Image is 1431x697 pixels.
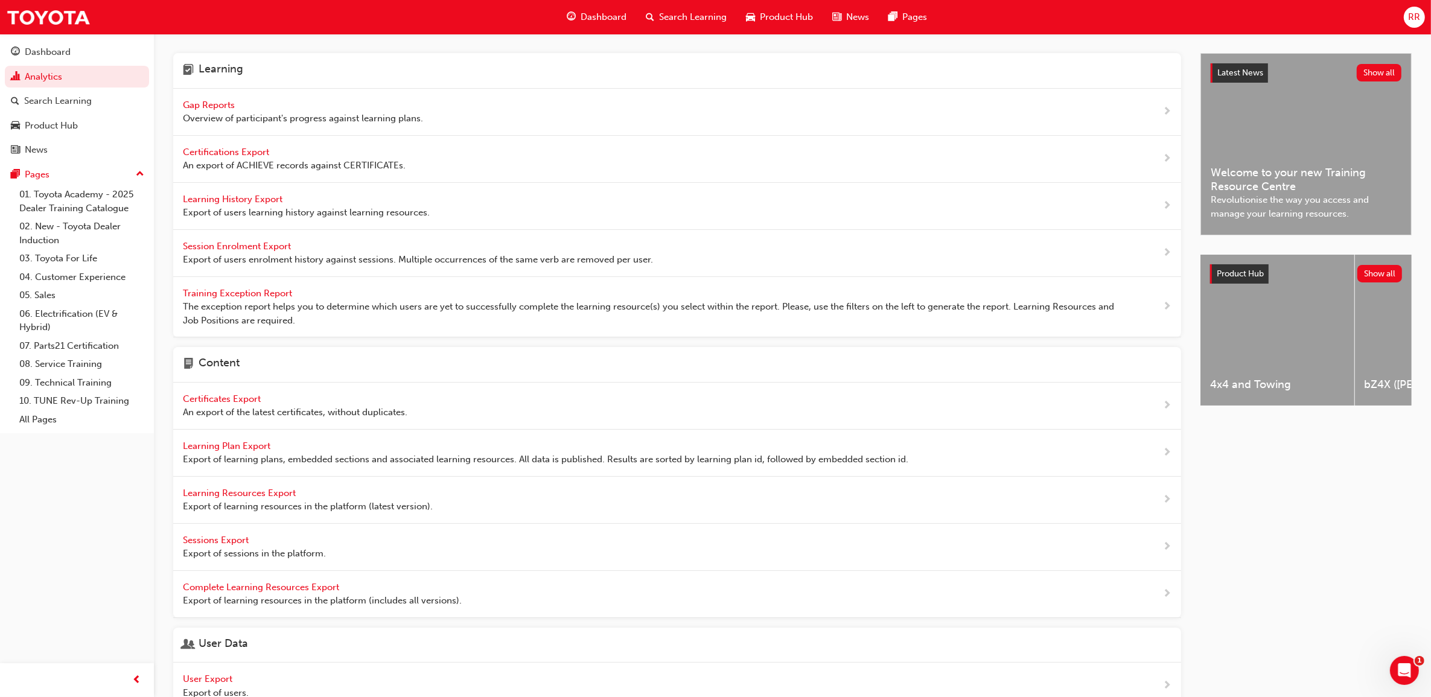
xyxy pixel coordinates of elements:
div: Dashboard [25,45,71,59]
span: prev-icon [133,673,142,688]
div: Product Hub [25,119,78,133]
a: car-iconProduct Hub [736,5,823,30]
a: Gap Reports Overview of participant's progress against learning plans.next-icon [173,89,1181,136]
button: DashboardAnalyticsSearch LearningProduct HubNews [5,39,149,164]
a: 05. Sales [14,286,149,305]
a: Certificates Export An export of the latest certificates, without duplicates.next-icon [173,383,1181,430]
a: 01. Toyota Academy - 2025 Dealer Training Catalogue [14,185,149,217]
span: Export of users enrolment history against sessions. Multiple occurrences of the same verb are rem... [183,253,653,267]
span: Latest News [1217,68,1263,78]
span: next-icon [1162,104,1171,119]
span: next-icon [1162,445,1171,460]
span: Export of learning resources in the platform (latest version). [183,500,433,514]
a: pages-iconPages [879,5,937,30]
span: Export of learning plans, embedded sections and associated learning resources. All data is publis... [183,453,908,466]
span: Export of users learning history against learning resources. [183,206,430,220]
span: next-icon [1162,539,1171,555]
span: The exception report helps you to determine which users are yet to successfully complete the lear... [183,300,1124,327]
a: search-iconSearch Learning [636,5,736,30]
a: Certifications Export An export of ACHIEVE records against CERTIFICATEs.next-icon [173,136,1181,183]
div: Search Learning [24,94,92,108]
img: Trak [6,4,91,31]
iframe: Intercom live chat [1390,656,1419,685]
span: Overview of participant's progress against learning plans. [183,112,423,126]
a: Dashboard [5,41,149,63]
span: car-icon [11,121,20,132]
div: Pages [25,168,49,182]
span: Product Hub [760,10,813,24]
a: 07. Parts21 Certification [14,337,149,355]
span: Certificates Export [183,393,263,404]
span: chart-icon [11,72,20,83]
a: Session Enrolment Export Export of users enrolment history against sessions. Multiple occurrences... [173,230,1181,277]
a: Latest NewsShow allWelcome to your new Training Resource CentreRevolutionise the way you access a... [1200,53,1412,235]
span: An export of ACHIEVE records against CERTIFICATEs. [183,159,406,173]
span: Certifications Export [183,147,272,158]
button: Show all [1357,265,1403,282]
a: Latest NewsShow all [1211,63,1401,83]
span: news-icon [832,10,841,25]
a: Learning History Export Export of users learning history against learning resources.next-icon [173,183,1181,230]
span: search-icon [646,10,654,25]
span: next-icon [1162,246,1171,261]
span: page-icon [183,357,194,372]
a: Learning Resources Export Export of learning resources in the platform (latest version).next-icon [173,477,1181,524]
span: car-icon [746,10,755,25]
span: Session Enrolment Export [183,241,293,252]
span: next-icon [1162,151,1171,167]
span: Welcome to your new Training Resource Centre [1211,166,1401,193]
span: up-icon [136,167,144,182]
a: Product HubShow all [1210,264,1402,284]
span: User Export [183,673,235,684]
a: Product Hub [5,115,149,137]
h4: Content [199,357,240,372]
span: Gap Reports [183,100,237,110]
span: learning-icon [183,63,194,78]
a: 4x4 and Towing [1200,255,1354,406]
a: 08. Service Training [14,355,149,374]
div: News [25,143,48,157]
span: guage-icon [567,10,576,25]
span: Pages [902,10,927,24]
span: An export of the latest certificates, without duplicates. [183,406,407,419]
span: guage-icon [11,47,20,58]
a: 04. Customer Experience [14,268,149,287]
span: 1 [1415,656,1424,666]
a: 02. New - Toyota Dealer Induction [14,217,149,249]
a: 03. Toyota For Life [14,249,149,268]
span: next-icon [1162,587,1171,602]
button: Pages [5,164,149,186]
span: pages-icon [11,170,20,180]
a: 06. Electrification (EV & Hybrid) [14,305,149,337]
span: 4x4 and Towing [1210,378,1345,392]
span: RR [1408,10,1420,24]
span: search-icon [11,96,19,107]
span: Training Exception Report [183,288,295,299]
span: Complete Learning Resources Export [183,582,342,593]
span: Search Learning [659,10,727,24]
span: news-icon [11,145,20,156]
a: news-iconNews [823,5,879,30]
span: Learning Plan Export [183,441,273,451]
a: Sessions Export Export of sessions in the platform.next-icon [173,524,1181,571]
a: Analytics [5,66,149,88]
span: Sessions Export [183,535,251,546]
span: Learning History Export [183,194,285,205]
h4: Learning [199,63,243,78]
span: Export of learning resources in the platform (includes all versions). [183,594,462,608]
span: Dashboard [581,10,626,24]
span: next-icon [1162,678,1171,693]
span: next-icon [1162,398,1171,413]
h4: User Data [199,637,248,653]
a: 09. Technical Training [14,374,149,392]
span: Learning Resources Export [183,488,298,498]
a: News [5,139,149,161]
button: Show all [1357,64,1402,81]
button: RR [1404,7,1425,28]
span: Revolutionise the way you access and manage your learning resources. [1211,193,1401,220]
a: Training Exception Report The exception report helps you to determine which users are yet to succ... [173,277,1181,338]
span: Product Hub [1217,269,1264,279]
span: pages-icon [888,10,897,25]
